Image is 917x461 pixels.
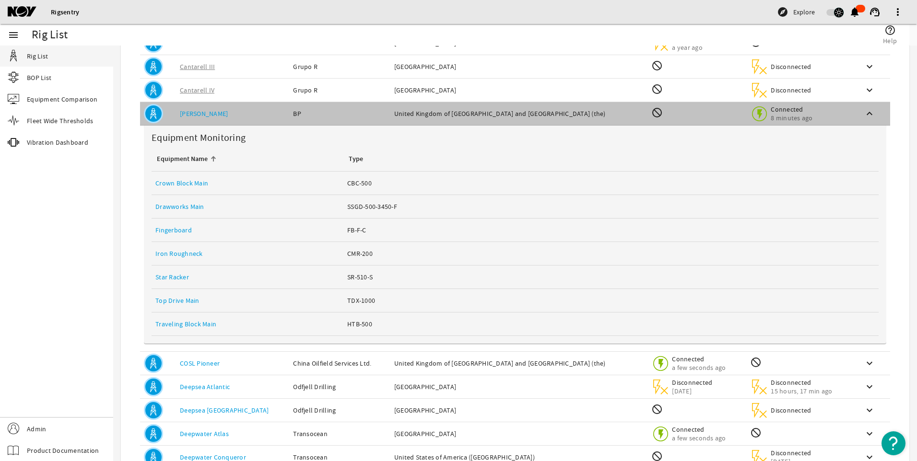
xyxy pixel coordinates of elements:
[347,219,875,242] a: FB-F-C
[155,179,208,187] a: Crown Block Main
[51,8,79,17] a: Rigsentry
[155,219,340,242] a: Fingerboard
[750,427,762,438] mat-icon: Rig Monitoring not available for this rig
[180,86,214,94] a: Cantarell IV
[293,85,386,95] div: Grupo R
[394,429,644,438] div: [GEOGRAPHIC_DATA]
[347,296,875,305] div: TDX-1000
[771,378,832,387] span: Disconnected
[293,109,386,118] div: BP
[750,357,762,368] mat-icon: Rig Monitoring not available for this rig
[771,114,812,122] span: 8 minutes ago
[849,6,860,18] mat-icon: notifications
[27,138,88,147] span: Vibration Dashboard
[394,358,644,368] div: United Kingdom of [GEOGRAPHIC_DATA] and [GEOGRAPHIC_DATA] (the)
[651,107,663,118] mat-icon: BOP Monitoring not available for this rig
[651,403,663,415] mat-icon: BOP Monitoring not available for this rig
[394,405,644,415] div: [GEOGRAPHIC_DATA]
[8,29,19,41] mat-icon: menu
[155,226,192,234] a: Fingerboard
[155,320,216,328] a: Traveling Block Main
[864,108,875,119] mat-icon: keyboard_arrow_up
[8,137,19,148] mat-icon: vibration
[293,429,386,438] div: Transocean
[349,154,363,164] div: Type
[771,406,811,415] span: Disconnected
[394,85,644,95] div: [GEOGRAPHIC_DATA]
[883,36,897,46] span: Help
[672,434,726,442] span: a few seconds ago
[771,387,832,395] span: 15 hours, 17 min ago
[884,24,896,36] mat-icon: help_outline
[869,6,881,18] mat-icon: support_agent
[155,154,336,164] div: Equipment Name
[882,431,905,455] button: Open Resource Center
[864,381,875,392] mat-icon: keyboard_arrow_down
[793,7,815,17] span: Explore
[771,449,811,457] span: Disconnected
[672,43,713,52] span: a year ago
[864,428,875,439] mat-icon: keyboard_arrow_down
[155,273,189,281] a: Star Racker
[155,296,200,305] a: Top Drive Main
[155,202,204,211] a: Drawworks Main
[155,289,340,312] a: Top Drive Main
[777,6,788,18] mat-icon: explore
[672,355,726,363] span: Connected
[347,249,875,258] div: CMR-200
[394,382,644,392] div: [GEOGRAPHIC_DATA]
[157,154,208,164] div: Equipment Name
[347,154,871,164] div: Type
[771,105,812,114] span: Connected
[180,359,220,368] a: COSL Pioneer
[155,172,340,195] a: Crown Block Main
[347,242,875,265] a: CMR-200
[651,83,663,95] mat-icon: BOP Monitoring not available for this rig
[180,62,215,71] a: Cantarell III
[27,73,51,82] span: BOP List
[347,172,875,195] a: CBC-500
[771,62,811,71] span: Disconnected
[672,363,726,372] span: a few seconds ago
[155,195,340,218] a: Drawworks Main
[347,225,875,235] div: FB-F-C
[293,405,386,415] div: Odfjell Drilling
[672,378,713,387] span: Disconnected
[155,265,340,288] a: Star Racker
[27,116,93,126] span: Fleet Wide Thresholds
[27,446,99,455] span: Product Documentation
[347,195,875,218] a: SSGD-500-3450-F
[394,109,644,118] div: United Kingdom of [GEOGRAPHIC_DATA] and [GEOGRAPHIC_DATA] (the)
[864,357,875,369] mat-icon: keyboard_arrow_down
[155,312,340,335] a: Traveling Block Main
[347,265,875,288] a: SR-510-S
[293,382,386,392] div: Odfjell Drilling
[672,387,713,395] span: [DATE]
[148,129,249,147] label: Equipment Monitoring
[180,109,228,118] a: [PERSON_NAME]
[293,358,386,368] div: China Oilfield Services Ltd.
[27,94,97,104] span: Equipment Comparison
[672,425,726,434] span: Connected
[27,424,46,434] span: Admin
[180,382,230,391] a: Deepsea Atlantic
[864,404,875,416] mat-icon: keyboard_arrow_down
[155,242,340,265] a: Iron Roughneck
[394,62,644,71] div: [GEOGRAPHIC_DATA]
[347,178,875,188] div: CBC-500
[27,51,48,61] span: Rig List
[347,202,875,211] div: SSGD-500-3450-F
[32,30,68,40] div: Rig List
[155,249,203,258] a: Iron Roughneck
[347,319,875,329] div: HTB-500
[651,60,663,71] mat-icon: BOP Monitoring not available for this rig
[347,312,875,335] a: HTB-500
[347,272,875,282] div: SR-510-S
[347,289,875,312] a: TDX-1000
[773,4,819,20] button: Explore
[886,0,909,23] button: more_vert
[293,62,386,71] div: Grupo R
[864,61,875,72] mat-icon: keyboard_arrow_down
[180,406,269,415] a: Deepsea [GEOGRAPHIC_DATA]
[864,84,875,96] mat-icon: keyboard_arrow_down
